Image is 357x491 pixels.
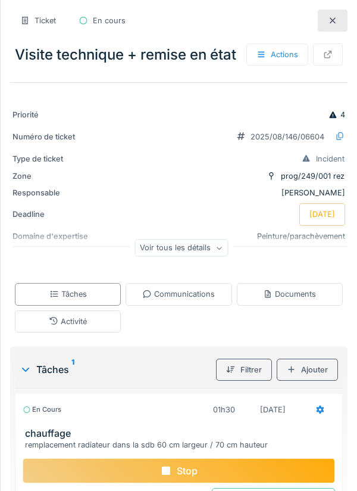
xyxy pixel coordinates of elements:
[12,187,102,198] div: Responsable
[263,288,316,300] div: Documents
[93,15,126,26] div: En cours
[250,131,324,142] div: 2025/08/146/06604
[281,170,345,182] div: prog/249/001 rez
[49,288,87,300] div: Tâches
[316,153,345,164] div: Incident
[260,404,286,415] div: [DATE]
[246,43,308,66] div: Actions
[12,170,102,182] div: Zone
[12,153,102,164] div: Type de ticket
[213,404,235,415] div: 01h30
[10,39,347,70] div: Visite technique + remise en état
[12,209,102,220] div: Deadline
[20,362,211,377] div: Tâches
[134,240,228,257] div: Voir tous les détails
[23,458,335,483] div: Stop
[35,15,56,26] div: Ticket
[142,288,215,300] div: Communications
[12,131,102,142] div: Numéro de ticket
[12,187,345,198] div: [PERSON_NAME]
[309,209,335,220] div: [DATE]
[25,439,337,450] div: remplacement radiateur dans la sdb 60 cm largeur / 70 cm hauteur
[25,428,337,439] h3: chauffage
[277,359,338,381] div: Ajouter
[49,316,87,327] div: Activité
[23,405,61,415] div: En cours
[12,109,102,120] div: Priorité
[71,362,74,377] sup: 1
[328,109,345,120] div: 4
[216,359,272,381] div: Filtrer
